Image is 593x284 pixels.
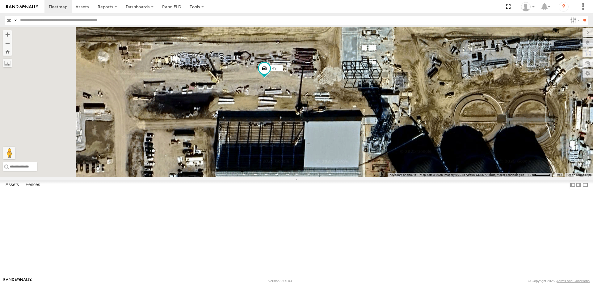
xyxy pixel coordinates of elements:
[3,59,12,67] label: Measure
[23,180,43,189] label: Fences
[528,279,590,283] div: © Copyright 2025 -
[3,47,12,56] button: Zoom Home
[3,39,12,47] button: Zoom out
[528,173,535,176] span: 10 m
[272,66,276,70] span: 49
[559,2,569,12] i: ?
[519,2,537,11] div: Chase Tanke
[568,16,581,25] label: Search Filter Options
[3,278,32,284] a: Visit our Website
[268,279,292,283] div: Version: 305.03
[3,147,15,159] button: Drag Pegman onto the map to open Street View
[576,180,582,189] label: Dock Summary Table to the Right
[420,173,524,176] span: Map data ©2025 Imagery ©2025 Airbus, CNES / Airbus, Maxar Technologies
[3,30,12,39] button: Zoom in
[582,69,593,78] label: Map Settings
[389,173,416,177] button: Keyboard shortcuts
[566,173,591,176] a: Report a map error
[526,173,552,177] button: Map Scale: 10 m per 46 pixels
[555,174,562,176] a: Terms
[2,180,22,189] label: Assets
[557,279,590,283] a: Terms and Conditions
[582,180,588,189] label: Hide Summary Table
[6,5,38,9] img: rand-logo.svg
[13,16,18,25] label: Search Query
[570,180,576,189] label: Dock Summary Table to the Left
